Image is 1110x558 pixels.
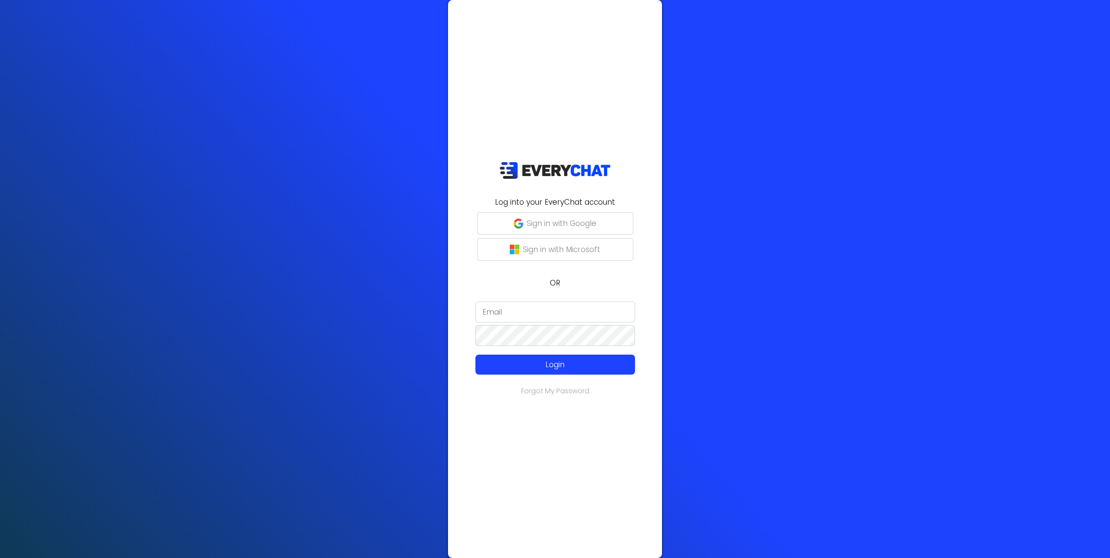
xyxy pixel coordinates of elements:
[527,218,596,229] p: Sign in with Google
[491,359,619,370] p: Login
[477,238,633,261] button: Sign in with Microsoft
[510,245,519,254] img: microsoft-logo.png
[453,277,657,289] p: OR
[514,219,523,228] img: google-g.png
[477,212,633,235] button: Sign in with Google
[475,355,635,375] button: Login
[499,162,611,179] img: EveryChat_logo_dark.png
[521,386,589,396] a: Forgot My Password
[523,244,600,255] p: Sign in with Microsoft
[453,196,657,208] h2: Log into your EveryChat account
[475,302,635,322] input: Email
